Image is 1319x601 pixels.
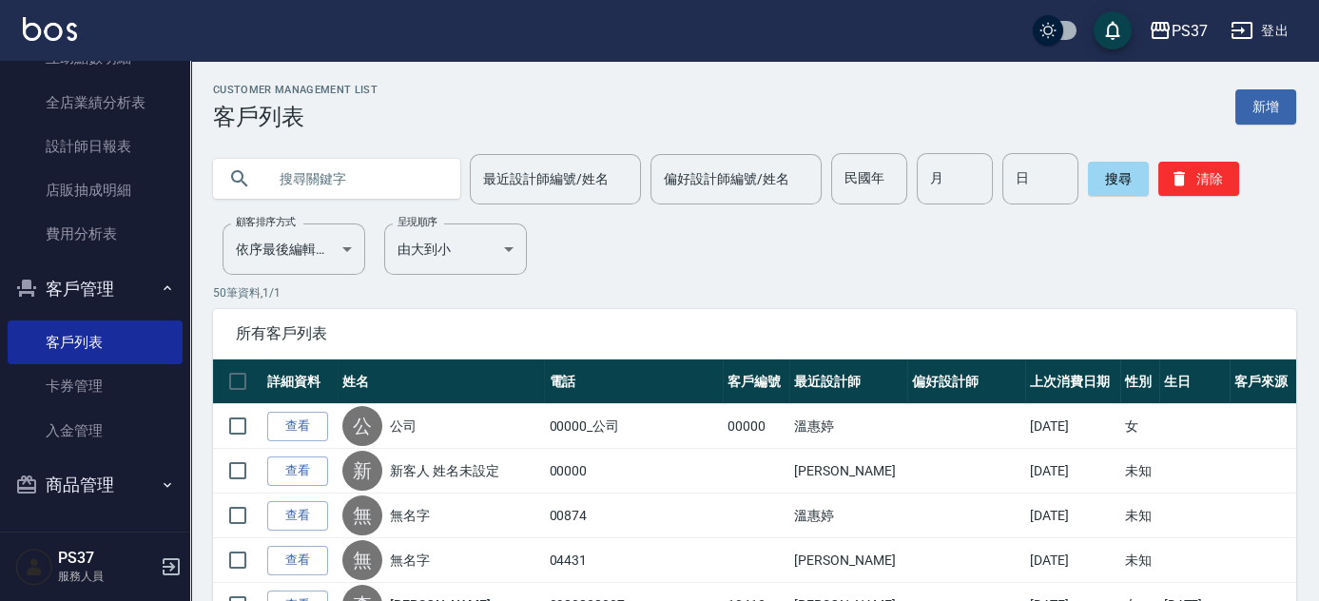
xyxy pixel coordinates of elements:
a: 查看 [267,456,328,486]
a: 查看 [267,412,328,441]
h2: Customer Management List [213,84,378,96]
span: 所有客戶列表 [236,324,1273,343]
div: PS37 [1172,19,1208,43]
button: 搜尋 [1088,162,1149,196]
td: 00000 [544,449,723,494]
td: 女 [1120,404,1158,449]
button: 商品管理 [8,460,183,510]
a: 查看 [267,546,328,575]
td: 00874 [544,494,723,538]
h3: 客戶列表 [213,104,378,130]
a: 卡券管理 [8,364,183,408]
a: 公司 [390,417,417,436]
th: 上次消費日期 [1025,359,1120,404]
img: Logo [23,17,77,41]
div: 新 [342,451,382,491]
a: 查看 [267,501,328,531]
div: 公 [342,406,382,446]
th: 詳細資料 [262,359,338,404]
th: 性別 [1120,359,1158,404]
div: 無 [342,540,382,580]
td: 溫惠婷 [789,494,907,538]
button: 登出 [1223,13,1296,48]
td: [DATE] [1025,494,1120,538]
div: 由大到小 [384,223,527,275]
a: 全店業績分析表 [8,81,183,125]
th: 電話 [544,359,723,404]
a: 入金管理 [8,409,183,453]
div: 無 [342,495,382,535]
a: 設計師日報表 [8,125,183,168]
div: 依序最後編輯時間 [223,223,365,275]
a: 店販抽成明細 [8,168,183,212]
a: 費用分析表 [8,212,183,256]
th: 偏好設計師 [907,359,1025,404]
label: 呈現順序 [398,215,437,229]
a: 新增 [1235,89,1296,125]
p: 服務人員 [58,568,155,585]
a: 無名字 [390,551,430,570]
img: Person [15,548,53,586]
a: 新客人 姓名未設定 [390,461,499,480]
th: 客戶編號 [723,359,789,404]
td: 04431 [544,538,723,583]
td: 未知 [1120,494,1158,538]
th: 客戶來源 [1230,359,1296,404]
td: [DATE] [1025,449,1120,494]
p: 50 筆資料, 1 / 1 [213,284,1296,301]
td: 00000 [723,404,789,449]
td: [DATE] [1025,538,1120,583]
input: 搜尋關鍵字 [266,153,445,204]
td: [PERSON_NAME] [789,538,907,583]
a: 客戶列表 [8,320,183,364]
td: 未知 [1120,538,1158,583]
th: 生日 [1159,359,1230,404]
td: [PERSON_NAME] [789,449,907,494]
td: 00000_公司 [544,404,723,449]
button: 清除 [1158,162,1239,196]
a: 無名字 [390,506,430,525]
label: 顧客排序方式 [236,215,296,229]
th: 最近設計師 [789,359,907,404]
td: 溫惠婷 [789,404,907,449]
button: save [1094,11,1132,49]
button: PS37 [1141,11,1215,50]
th: 姓名 [338,359,545,404]
td: [DATE] [1025,404,1120,449]
td: 未知 [1120,449,1158,494]
button: 客戶管理 [8,264,183,314]
h5: PS37 [58,549,155,568]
